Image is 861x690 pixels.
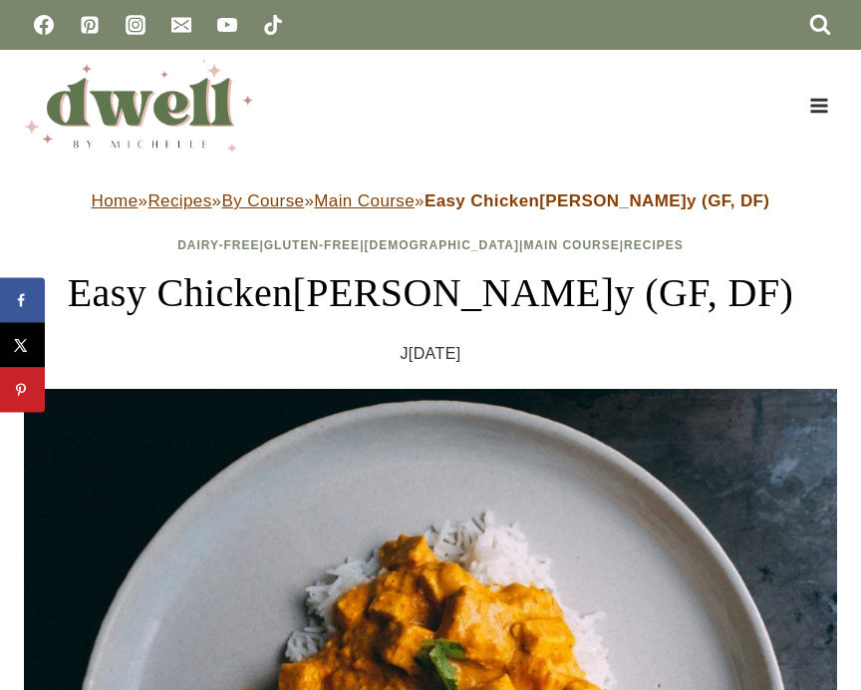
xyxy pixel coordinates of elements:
span: | | | | [177,238,684,252]
a: By Course [221,191,304,210]
a: Instagram [116,5,155,45]
a: Dairy-Free [177,238,259,252]
a: YouTube [207,5,247,45]
a: Home [92,191,139,210]
a: Recipes [624,238,684,252]
time: J[DATE] [400,339,460,369]
h1: Easy Chicken[PERSON_NAME]y (GF, DF) [24,263,837,323]
a: Gluten-Free [264,238,360,252]
a: Recipes [147,191,211,210]
a: TikTok [253,5,293,45]
a: Pinterest [70,5,110,45]
button: View Search Form [803,8,837,42]
a: Main Course [314,191,415,210]
img: DWELL by michelle [24,60,253,152]
strong: Easy Chicken[PERSON_NAME]y (GF, DF) [425,191,770,210]
a: [DEMOGRAPHIC_DATA] [364,238,519,252]
a: Facebook [24,5,64,45]
a: Main Course [523,238,619,252]
button: Open menu [800,90,837,121]
a: Email [161,5,201,45]
span: » » » » [92,191,770,210]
